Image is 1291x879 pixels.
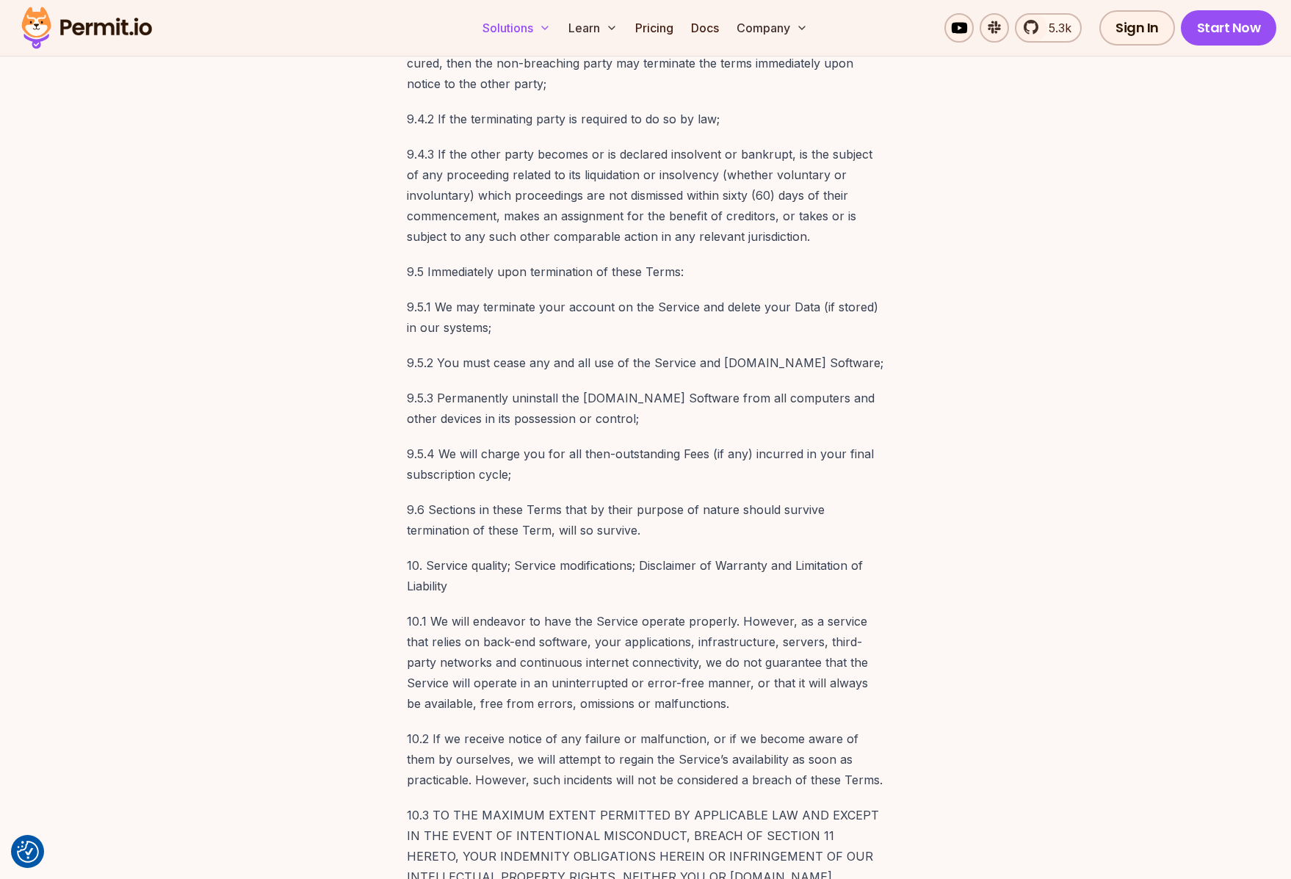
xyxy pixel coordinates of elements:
[407,555,884,596] p: 10. Service quality; Service modifications; Disclaimer of Warranty and Limitation of Liability
[407,109,884,129] p: 9.4.2 If the terminating party is required to do so by law;
[17,841,39,863] button: Consent Preferences
[407,499,884,540] p: 9.6 Sections in these Terms that by their purpose of nature should survive termination of these T...
[407,388,884,429] p: 9.5.3 Permanently uninstall the [DOMAIN_NAME] Software from all computers and other devices in it...
[731,13,814,43] button: Company
[17,841,39,863] img: Revisit consent button
[477,13,557,43] button: Solutions
[407,444,884,485] p: 9.5.4 We will charge you for all then-outstanding Fees (if any) incurred in your final subscripti...
[407,297,884,338] p: 9.5.1 We may terminate your account on the Service and delete your Data (if stored) in our systems;
[407,261,884,282] p: 9.5 Immediately upon termination of these Terms:
[407,144,884,247] p: 9.4.3 If the other party becomes or is declared insolvent or bankrupt, is the subject of any proc...
[1181,10,1277,46] a: Start Now
[15,3,159,53] img: Permit logo
[1099,10,1175,46] a: Sign In
[407,352,884,373] p: 9.5.2 You must cease any and all use of the Service and [DOMAIN_NAME] Software;
[1015,13,1082,43] a: 5.3k
[563,13,623,43] button: Learn
[407,728,884,790] p: 10.2 If we receive notice of any failure or malfunction, or if we become aware of them by ourselv...
[685,13,725,43] a: Docs
[629,13,679,43] a: Pricing
[1040,19,1071,37] span: 5.3k
[407,611,884,714] p: 10.1 We will endeavor to have the Service operate properly. However, as a service that relies on ...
